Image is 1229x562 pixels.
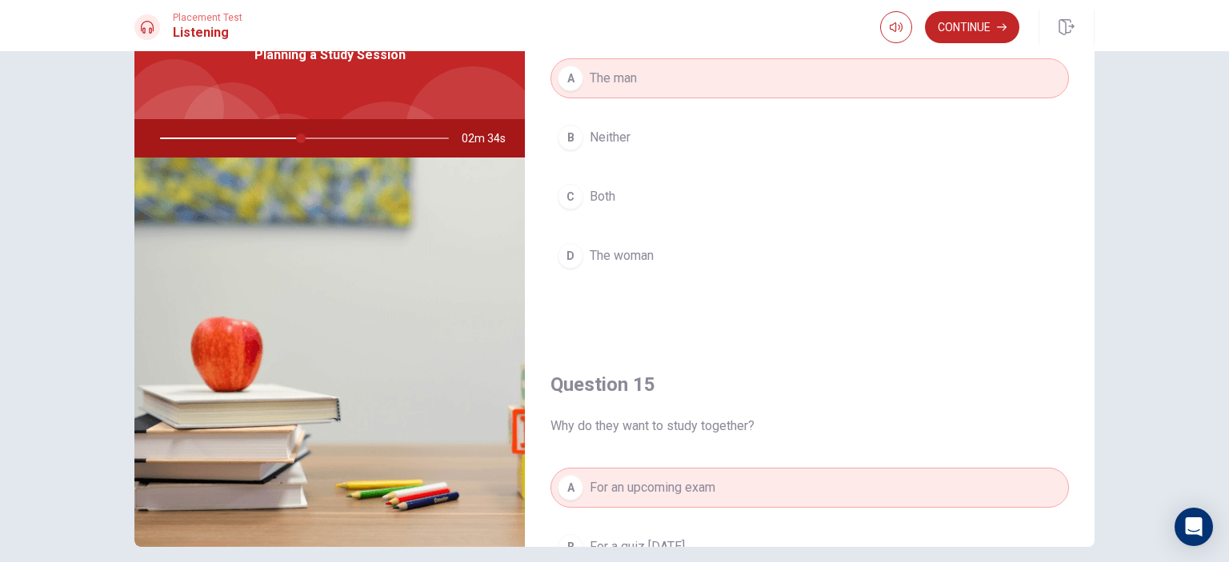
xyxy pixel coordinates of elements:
[558,125,583,150] div: B
[558,243,583,269] div: D
[590,128,631,147] span: Neither
[590,187,615,206] span: Both
[550,236,1069,276] button: DThe woman
[550,417,1069,436] span: Why do they want to study together?
[173,23,242,42] h1: Listening
[925,11,1019,43] button: Continue
[590,478,715,497] span: For an upcoming exam
[590,537,685,556] span: For a quiz [DATE]
[173,12,242,23] span: Placement Test
[550,372,1069,397] h4: Question 15
[590,246,654,265] span: The woman
[558,66,583,91] div: A
[558,475,583,500] div: A
[590,69,637,88] span: The man
[134,157,525,547] img: Planning a Study Session
[462,119,518,157] span: 02m 34s
[254,46,406,65] span: Planning a Study Session
[550,177,1069,217] button: CBoth
[550,118,1069,157] button: BNeither
[550,468,1069,508] button: AFor an upcoming exam
[558,534,583,560] div: B
[550,58,1069,98] button: AThe man
[1175,508,1213,546] div: Open Intercom Messenger
[558,184,583,209] div: C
